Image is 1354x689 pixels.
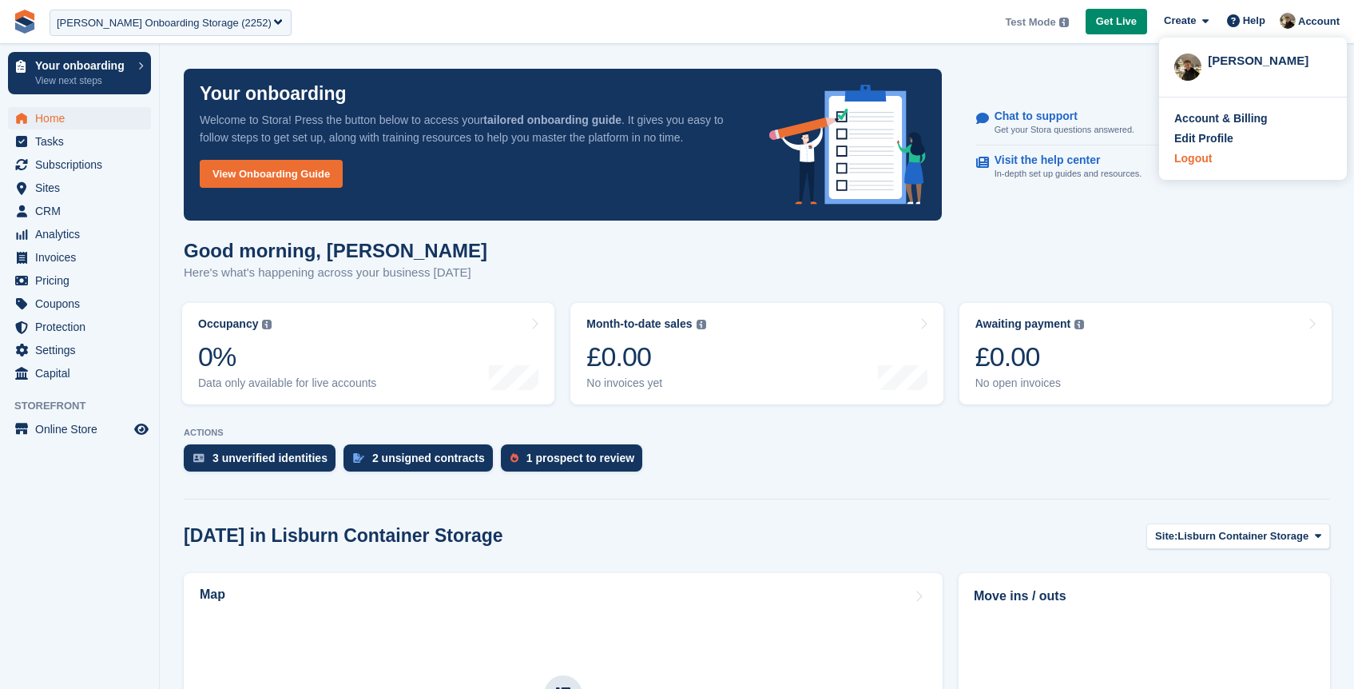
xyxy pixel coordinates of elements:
a: Get Live [1086,9,1147,35]
a: menu [8,246,151,269]
div: £0.00 [975,341,1085,373]
div: Month-to-date sales [586,317,692,331]
a: Logout [1174,150,1332,167]
span: Invoices [35,246,131,269]
img: icon-info-grey-7440780725fd019a000dd9b08b2336e03edf1995a4989e88bcd33f0948082b44.svg [262,320,272,329]
a: Awaiting payment £0.00 No open invoices [959,303,1332,404]
a: Occupancy 0% Data only available for live accounts [182,303,554,404]
img: stora-icon-8386f47178a22dfd0bd8f6a31ec36ba5ce8667c1dd55bd0f319d3a0aa187defe.svg [13,10,37,34]
strong: tailored onboarding guide [483,114,621,126]
div: No invoices yet [586,376,705,390]
p: ACTIONS [184,428,1330,438]
div: Occupancy [198,317,258,331]
div: 1 prospect to review [526,452,634,464]
span: Capital [35,362,131,384]
span: Settings [35,339,131,361]
button: Site: Lisburn Container Storage [1146,524,1330,550]
a: 2 unsigned contracts [343,444,501,480]
p: Here's what's happening across your business [DATE] [184,264,487,282]
span: Get Live [1096,14,1137,30]
p: View next steps [35,74,130,88]
a: menu [8,293,151,315]
p: Get your Stora questions answered. [995,123,1134,137]
a: Preview store [132,420,151,439]
a: menu [8,177,151,199]
p: Visit the help center [995,153,1130,167]
span: Subscriptions [35,153,131,176]
a: Account & Billing [1174,110,1332,127]
a: Your onboarding View next steps [8,52,151,94]
span: Coupons [35,293,131,315]
img: prospect-51fa495bee0391a8d652442698ab0144808aea92771e9ea1ae160a38d050c398.svg [510,453,518,463]
span: Create [1164,13,1196,29]
span: Site: [1155,528,1177,544]
a: 1 prospect to review [501,444,650,480]
div: Logout [1174,150,1212,167]
img: icon-info-grey-7440780725fd019a000dd9b08b2336e03edf1995a4989e88bcd33f0948082b44.svg [697,320,706,329]
a: Month-to-date sales £0.00 No invoices yet [570,303,943,404]
p: Your onboarding [200,85,347,103]
a: View Onboarding Guide [200,160,343,188]
h2: Move ins / outs [974,587,1315,606]
span: Analytics [35,223,131,245]
span: Pricing [35,269,131,292]
p: In-depth set up guides and resources. [995,167,1142,181]
span: Help [1243,13,1265,29]
span: Home [35,107,131,129]
a: menu [8,130,151,153]
div: £0.00 [586,341,705,373]
a: Edit Profile [1174,130,1332,147]
span: Online Store [35,418,131,440]
a: Visit the help center In-depth set up guides and resources. [976,145,1315,189]
div: No open invoices [975,376,1085,390]
a: menu [8,200,151,222]
div: Edit Profile [1174,130,1233,147]
a: menu [8,223,151,245]
span: Account [1298,14,1340,30]
div: Data only available for live accounts [198,376,376,390]
span: Storefront [14,398,159,414]
div: 2 unsigned contracts [372,452,485,464]
a: menu [8,316,151,338]
span: Test Mode [1005,14,1055,30]
img: verify_identity-adf6edd0f0f0b5bbfe63781bf79b02c33cf7c696d77639b501bdc392416b5a36.svg [193,453,204,463]
div: [PERSON_NAME] [1208,52,1332,66]
p: Your onboarding [35,60,130,71]
span: Sites [35,177,131,199]
a: menu [8,107,151,129]
span: CRM [35,200,131,222]
img: Oliver Bruce [1174,54,1201,81]
img: onboarding-info-6c161a55d2c0e0a8cae90662b2fe09162a5109e8cc188191df67fb4f79e88e88.svg [769,85,926,205]
img: Oliver Bruce [1280,13,1296,29]
img: contract_signature_icon-13c848040528278c33f63329250d36e43548de30e8caae1d1a13099fd9432cc5.svg [353,453,364,463]
h2: Map [200,587,225,602]
a: Chat to support Get your Stora questions answered. [976,102,1315,145]
div: Account & Billing [1174,110,1268,127]
a: menu [8,269,151,292]
div: [PERSON_NAME] Onboarding Storage (2252) [57,15,272,31]
span: Tasks [35,130,131,153]
p: Chat to support [995,110,1122,123]
div: Awaiting payment [975,317,1071,331]
span: Lisburn Container Storage [1177,528,1308,544]
p: Welcome to Stora! Press the button below to access your . It gives you easy to follow steps to ge... [200,111,744,146]
a: menu [8,153,151,176]
a: menu [8,362,151,384]
a: menu [8,339,151,361]
img: icon-info-grey-7440780725fd019a000dd9b08b2336e03edf1995a4989e88bcd33f0948082b44.svg [1059,18,1069,27]
a: menu [8,418,151,440]
span: Protection [35,316,131,338]
h2: [DATE] in Lisburn Container Storage [184,525,503,547]
h1: Good morning, [PERSON_NAME] [184,240,487,261]
a: 3 unverified identities [184,444,343,480]
img: icon-info-grey-7440780725fd019a000dd9b08b2336e03edf1995a4989e88bcd33f0948082b44.svg [1074,320,1084,329]
div: 0% [198,341,376,373]
div: 3 unverified identities [212,452,328,464]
